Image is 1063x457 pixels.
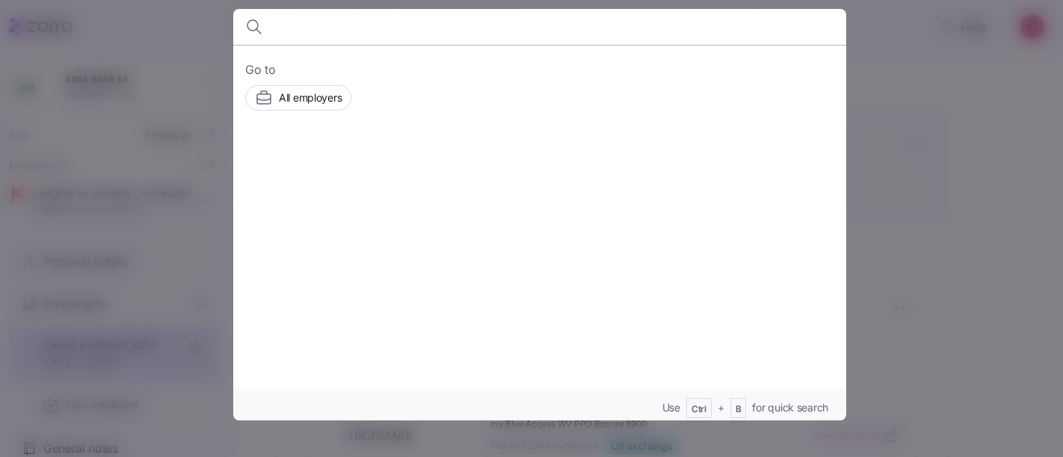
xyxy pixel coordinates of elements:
[245,60,834,79] span: Go to
[752,400,828,415] span: for quick search
[718,400,724,415] span: +
[662,400,680,415] span: Use
[245,85,351,111] button: All employers
[691,403,706,416] span: Ctrl
[736,403,742,416] span: B
[279,90,342,105] span: All employers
